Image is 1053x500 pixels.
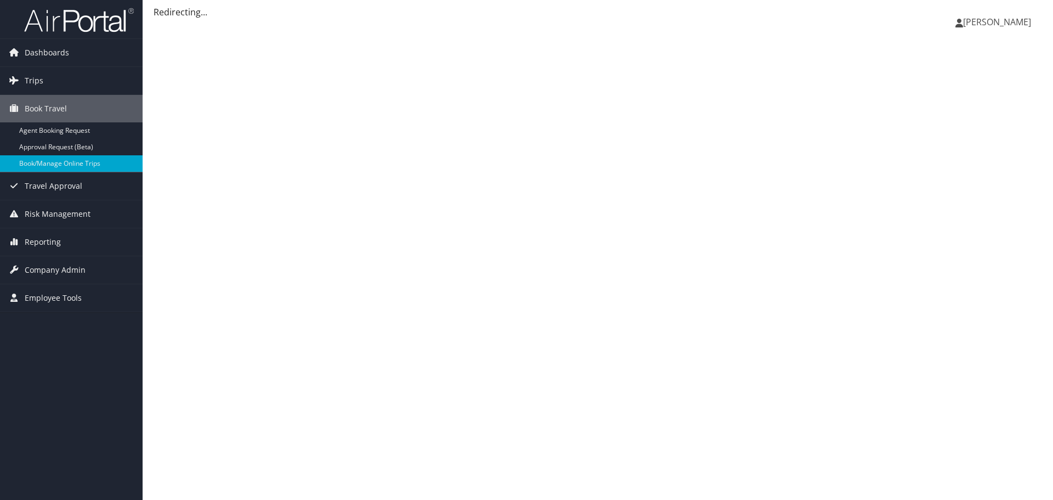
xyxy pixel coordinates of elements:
[25,228,61,256] span: Reporting
[25,172,82,200] span: Travel Approval
[25,256,86,284] span: Company Admin
[154,5,1042,19] div: Redirecting...
[963,16,1031,28] span: [PERSON_NAME]
[25,95,67,122] span: Book Travel
[24,7,134,33] img: airportal-logo.png
[25,39,69,66] span: Dashboards
[25,284,82,312] span: Employee Tools
[25,200,90,228] span: Risk Management
[955,5,1042,38] a: [PERSON_NAME]
[25,67,43,94] span: Trips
